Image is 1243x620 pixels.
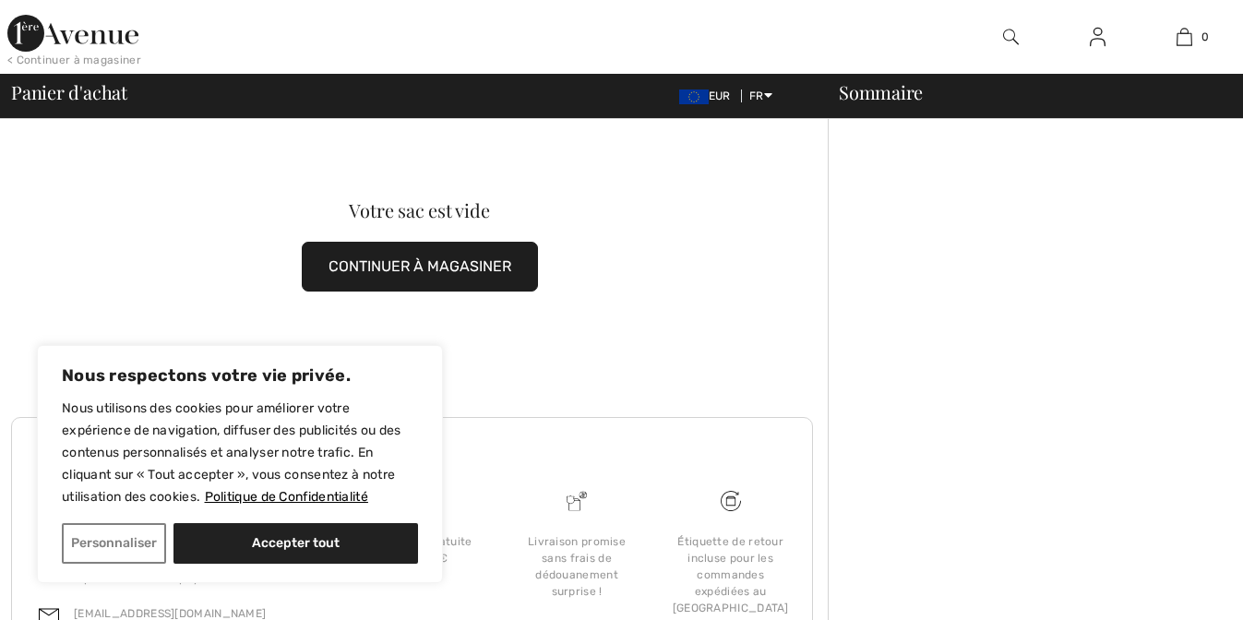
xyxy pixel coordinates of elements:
img: Mon panier [1177,26,1192,48]
div: Votre sac est vide [52,201,787,220]
a: Politique de Confidentialité [204,488,369,506]
img: recherche [1003,26,1019,48]
div: Nous respectons votre vie privée. [37,345,443,583]
div: Sommaire [817,83,1232,101]
img: Livraison gratuite dès 130&#8364; [721,491,741,511]
img: 1ère Avenue [7,15,138,52]
a: Se connecter [1075,26,1120,49]
p: Nous respectons votre vie privée. [62,364,418,387]
span: EUR [679,89,738,102]
span: Panier d'achat [11,83,127,101]
button: Personnaliser [62,523,166,564]
button: CONTINUER À MAGASINER [302,242,538,292]
img: Euro [679,89,709,104]
div: Livraison promise sans frais de dédouanement surprise ! [515,533,639,600]
img: Livraison promise sans frais de dédouanement surprise&nbsp;! [567,491,587,511]
img: Mes infos [1090,26,1106,48]
span: FR [749,89,772,102]
button: Accepter tout [173,523,418,564]
div: < Continuer à magasiner [7,52,141,68]
a: [EMAIL_ADDRESS][DOMAIN_NAME] [74,607,266,620]
a: 0 [1142,26,1227,48]
p: Nous utilisons des cookies pour améliorer votre expérience de navigation, diffuser des publicités... [62,398,418,508]
span: 0 [1201,29,1209,45]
